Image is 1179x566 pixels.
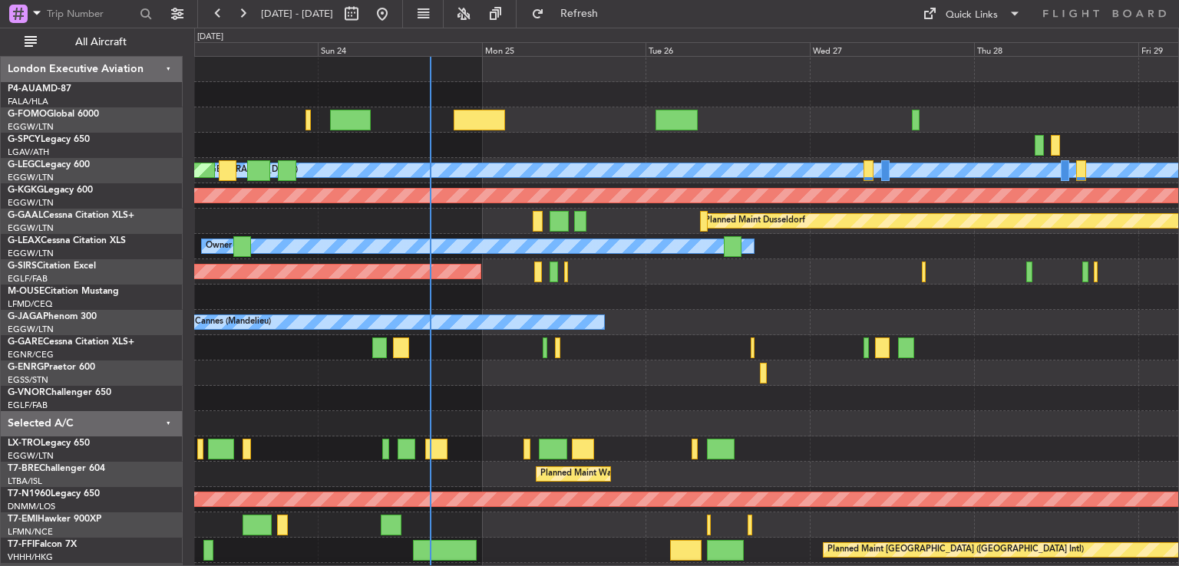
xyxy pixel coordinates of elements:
span: G-FOMO [8,110,47,119]
span: All Aircraft [40,37,162,48]
a: T7-FFIFalcon 7X [8,540,77,549]
span: G-SPCY [8,135,41,144]
a: T7-N1960Legacy 650 [8,489,100,499]
div: Planned Maint [GEOGRAPHIC_DATA] ([GEOGRAPHIC_DATA] Intl) [827,538,1084,561]
span: G-LEAX [8,236,41,245]
a: EGLF/FAB [8,273,48,285]
span: T7-EMI [8,515,38,524]
div: Mon 25 [482,42,646,56]
span: T7-N1960 [8,489,51,499]
a: G-LEAXCessna Citation XLS [8,236,126,245]
a: EGSS/STN [8,374,48,386]
div: Planned Maint Dusseldorf [705,209,805,232]
a: EGGW/LTN [8,450,54,462]
span: Refresh [547,8,612,19]
a: G-SPCYLegacy 650 [8,135,90,144]
a: EGGW/LTN [8,197,54,209]
a: FALA/HLA [8,96,48,107]
a: M-OUSECitation Mustang [8,287,119,296]
span: G-KGKG [8,186,44,195]
span: G-GAAL [8,211,43,220]
div: Sat 23 [154,42,318,56]
div: Tue 26 [646,42,810,56]
span: G-VNOR [8,388,45,397]
span: G-GARE [8,337,43,347]
a: EGGW/LTN [8,222,54,234]
a: LFMD/CEQ [8,298,52,310]
a: G-GARECessna Citation XLS+ [8,337,134,347]
a: EGGW/LTN [8,248,54,259]
a: T7-BREChallenger 604 [8,464,105,473]
span: LX-TRO [8,439,41,448]
div: Wed 27 [810,42,974,56]
a: LFMN/NCE [8,526,53,538]
button: All Aircraft [17,30,167,54]
div: Sun 24 [318,42,482,56]
div: Planned Maint Warsaw ([GEOGRAPHIC_DATA]) [540,462,725,485]
button: Refresh [524,2,616,26]
a: G-KGKGLegacy 600 [8,186,93,195]
div: Thu 28 [974,42,1138,56]
a: P4-AUAMD-87 [8,84,71,94]
span: [DATE] - [DATE] [261,7,333,21]
span: G-SIRS [8,262,37,271]
a: G-VNORChallenger 650 [8,388,111,397]
span: G-ENRG [8,363,44,372]
span: M-OUSE [8,287,45,296]
a: EGNR/CEG [8,349,54,360]
a: T7-EMIHawker 900XP [8,515,101,524]
button: Quick Links [915,2,1029,26]
a: G-SIRSCitation Excel [8,262,96,271]
a: EGGW/LTN [8,324,54,335]
div: Quick Links [946,8,998,23]
span: T7-FFI [8,540,35,549]
a: G-GAALCessna Citation XLS+ [8,211,134,220]
a: LTBA/ISL [8,476,42,487]
a: G-FOMOGlobal 6000 [8,110,99,119]
div: [DATE] [197,31,223,44]
span: P4-AUA [8,84,42,94]
a: G-ENRGPraetor 600 [8,363,95,372]
a: VHHH/HKG [8,551,53,563]
div: Owner [206,235,232,258]
a: EGGW/LTN [8,121,54,133]
a: LX-TROLegacy 650 [8,439,90,448]
a: DNMM/LOS [8,501,55,512]
a: EGLF/FAB [8,400,48,411]
a: LGAV/ATH [8,146,49,158]
input: Trip Number [47,2,135,25]
div: No Crew Cannes (Mandelieu) [157,311,271,334]
a: EGGW/LTN [8,172,54,183]
span: G-JAGA [8,312,43,321]
span: T7-BRE [8,464,39,473]
span: G-LEGC [8,160,41,169]
a: G-LEGCLegacy 600 [8,160,90,169]
a: G-JAGAPhenom 300 [8,312,97,321]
